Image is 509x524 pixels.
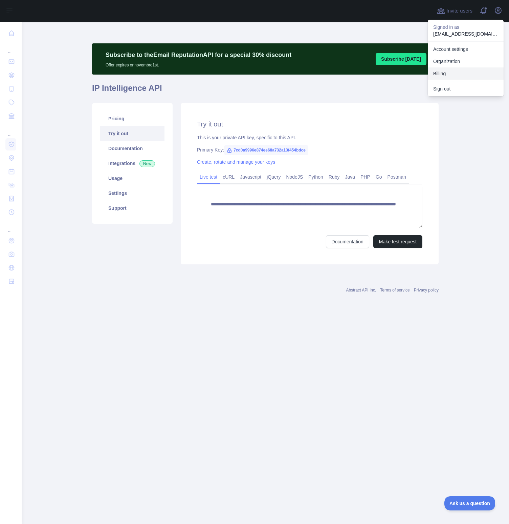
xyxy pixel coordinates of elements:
[92,83,439,99] h1: IP Intelligence API
[100,126,164,141] a: Try it out
[433,24,498,31] p: Signed in as
[385,172,409,182] a: Postman
[342,172,358,182] a: Java
[106,60,291,68] p: Offer expires on novembro 1st.
[373,172,385,182] a: Go
[283,172,306,182] a: NodeJS
[100,111,164,126] a: Pricing
[346,288,376,293] a: Abstract API Inc.
[306,172,326,182] a: Python
[237,172,264,182] a: Javascript
[5,41,16,54] div: ...
[197,172,220,182] a: Live test
[100,141,164,156] a: Documentation
[428,83,504,95] button: Sign out
[5,220,16,233] div: ...
[224,145,308,155] span: 7cd0a9996e874ee68a732a13f454bdce
[436,5,474,16] button: Invite users
[197,159,275,165] a: Create, rotate and manage your keys
[373,235,422,248] button: Make test request
[433,31,498,37] p: [EMAIL_ADDRESS][DOMAIN_NAME]
[376,53,426,65] button: Subscribe [DATE]
[444,496,495,510] iframe: Toggle Customer Support
[358,172,373,182] a: PHP
[326,172,342,182] a: Ruby
[414,288,439,293] a: Privacy policy
[100,201,164,216] a: Support
[106,50,291,60] p: Subscribe to the Email Reputation API for a special 30 % discount
[380,288,410,293] a: Terms of service
[428,55,504,67] a: Organization
[197,119,422,129] h2: Try it out
[139,160,155,167] span: New
[100,186,164,201] a: Settings
[428,67,504,80] button: Billing
[197,134,422,141] div: This is your private API key, specific to this API.
[326,235,369,248] a: Documentation
[428,43,504,55] a: Account settings
[100,171,164,186] a: Usage
[100,156,164,171] a: Integrations New
[264,172,283,182] a: jQuery
[446,7,472,15] span: Invite users
[220,172,237,182] a: cURL
[197,146,422,153] div: Primary Key:
[5,123,16,137] div: ...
